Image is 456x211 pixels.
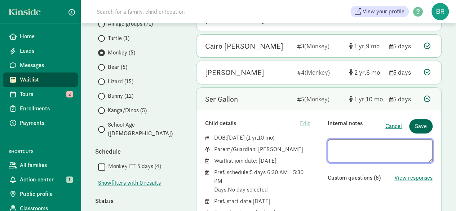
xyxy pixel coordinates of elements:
[3,58,78,72] a: Messages
[350,6,409,17] a: View your profile
[214,145,310,154] div: Parent/Guardian: [PERSON_NAME]
[205,93,238,105] div: Ser Gallon
[304,42,329,50] span: (Monkey)
[66,176,73,183] span: 1
[108,120,182,138] span: School Age ([DEMOGRAPHIC_DATA])
[108,77,133,86] span: Lizard (15)
[108,34,129,43] span: Turtle (1)
[20,47,72,55] span: Leads
[205,40,283,52] div: Cairo Carmouche
[108,63,127,71] span: Bear (5)
[98,179,161,187] button: Showfilters with 0 results
[349,67,384,77] div: [object Object]
[305,68,330,76] span: (Monkey)
[108,92,133,100] span: Bunny (12)
[394,173,433,182] button: View responses
[108,48,135,57] span: Monkey (5)
[3,158,78,172] a: All families
[366,68,380,76] span: 6
[297,67,343,77] div: 4
[389,94,418,104] div: 5 days
[108,106,147,115] span: Kanga/Dinos (5)
[3,101,78,116] a: Enrollments
[363,7,404,16] span: View your profile
[214,133,310,142] div: DOB: ( )
[3,187,78,201] a: Public profile
[92,4,295,19] input: Search for a family, child or location
[227,134,245,141] span: [DATE]
[214,197,310,206] div: Pref. start date: [DATE]
[3,29,78,44] a: Home
[248,134,258,141] span: 1
[354,42,366,50] span: 1
[3,172,78,187] a: Action center 1
[385,122,402,131] button: Cancel
[3,87,78,101] a: Tours 2
[20,190,72,198] span: Public profile
[66,91,73,97] span: 2
[389,67,418,77] div: 5 days
[304,95,329,103] span: (Monkey)
[3,44,78,58] a: Leads
[3,72,78,87] a: Waitlist
[98,179,161,187] span: Show filters with 0 results
[354,68,366,76] span: 2
[95,146,182,156] div: Schedule
[20,61,72,70] span: Messages
[354,95,366,103] span: 1
[20,90,72,98] span: Tours
[214,168,310,194] div: Pref. schedule: 5 days 6:30 AM - 5:30 PM Days: No day selected
[95,196,182,206] div: Status
[108,19,153,28] span: All age groups (71)
[300,119,310,128] span: Edit
[205,119,300,128] div: Child details
[20,75,72,84] span: Waitlist
[349,41,384,51] div: [object Object]
[214,157,310,165] div: Waitlist join date: [DATE]
[420,176,456,211] iframe: Chat Widget
[328,119,385,133] div: Internal notes
[409,119,433,133] button: Save
[258,134,273,141] span: 10
[349,94,384,104] div: [object Object]
[20,119,72,127] span: Payments
[105,162,161,171] label: Monkey FT 5 days (4)
[328,173,394,182] div: Custom questions (8)
[366,42,380,50] span: 9
[20,161,72,170] span: All families
[3,116,78,130] a: Payments
[20,175,72,184] span: Action center
[389,41,418,51] div: 5 days
[297,41,343,51] div: 3
[297,94,343,104] div: 5
[20,104,72,113] span: Enrollments
[415,122,427,131] span: Save
[366,95,383,103] span: 10
[20,32,72,41] span: Home
[205,67,264,78] div: Alecia S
